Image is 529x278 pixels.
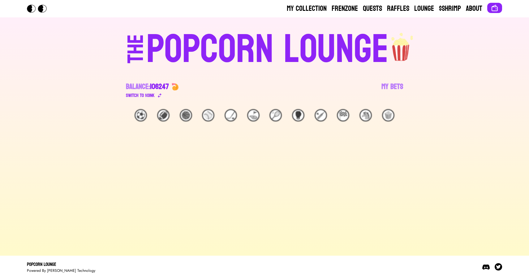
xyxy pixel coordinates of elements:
[389,27,414,62] img: popcorn
[382,109,394,121] div: 🍿
[332,4,358,14] a: Frenzone
[225,109,237,121] div: 🏒
[74,27,455,69] a: THEPOPCORN LOUNGEpopcorn
[202,109,214,121] div: ⚾️
[146,30,389,69] div: POPCORN LOUNGE
[269,109,282,121] div: 🎾
[27,5,52,13] img: Popcorn
[171,83,179,90] img: 🍤
[439,4,461,14] a: $Shrimp
[337,109,349,121] div: 🏁
[491,4,498,12] img: Connect wallet
[381,82,403,99] a: My Bets
[359,109,372,121] div: 🐴
[414,4,434,14] a: Lounge
[482,263,490,271] img: Discord
[495,263,502,271] img: Twitter
[135,109,147,121] div: ⚽️
[27,261,95,268] div: Popcorn Lounge
[247,109,260,121] div: ⛳️
[157,109,170,121] div: 🏈
[287,4,327,14] a: My Collection
[180,109,192,121] div: 🏀
[466,4,482,14] a: About
[315,109,327,121] div: 🏏
[387,4,409,14] a: Raffles
[363,4,382,14] a: Quests
[126,92,155,99] div: Switch to $ OINK
[150,80,169,93] span: 106247
[126,82,169,92] div: Balance:
[292,109,304,121] div: 🥊
[125,34,147,76] div: THE
[27,268,95,273] div: Powered By [PERSON_NAME] Technology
